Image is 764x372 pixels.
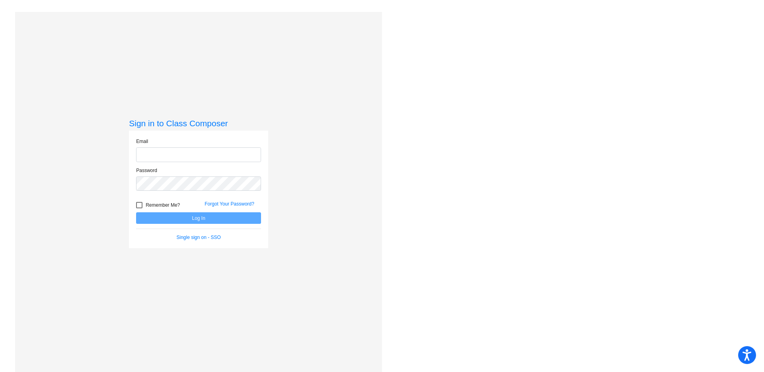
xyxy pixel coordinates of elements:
[136,167,157,174] label: Password
[177,235,221,240] a: Single sign on - SSO
[136,212,261,224] button: Log In
[129,118,268,128] h3: Sign in to Class Composer
[136,138,148,145] label: Email
[146,200,180,210] span: Remember Me?
[205,201,254,207] a: Forgot Your Password?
